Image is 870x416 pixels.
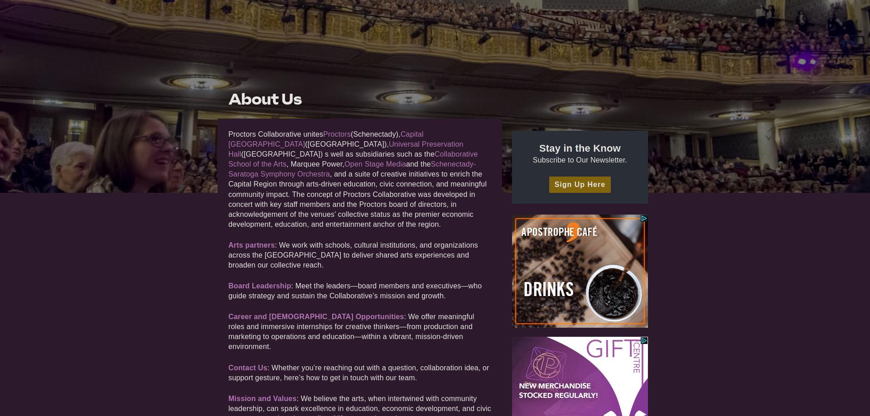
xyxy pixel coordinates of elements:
strong: Stay in the Know [539,143,621,154]
p: Subscribe to Our Newsletter. [523,142,637,165]
a: Board Leadership [228,282,291,290]
iframe: Advertisement [512,215,648,328]
h1: About Us [228,91,491,108]
a: Mission and Values [228,395,296,402]
p: : We work with schools, cultural institutions, and organizations across the [GEOGRAPHIC_DATA] to ... [228,240,491,270]
a: Sign Up Here [549,177,611,192]
a: Open Stage Media [344,160,406,168]
a: Career and [DEMOGRAPHIC_DATA] Opportunities [228,313,404,320]
p: : Meet the leaders—board members and executives—who guide strategy and sustain the Collaborative’... [228,281,491,301]
p: Proctors Collaborative unites (Schenectady), ([GEOGRAPHIC_DATA]), ([GEOGRAPHIC_DATA]) s well as s... [228,129,491,230]
p: : Whether you’re reaching out with a question, collaboration idea, or support gesture, here’s how... [228,363,491,383]
a: Contact Us [228,364,267,372]
a: Proctors [323,130,351,138]
p: : We offer meaningful roles and immersive internships for creative thinkers—from production and m... [228,312,491,352]
a: Arts partners [228,241,275,249]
